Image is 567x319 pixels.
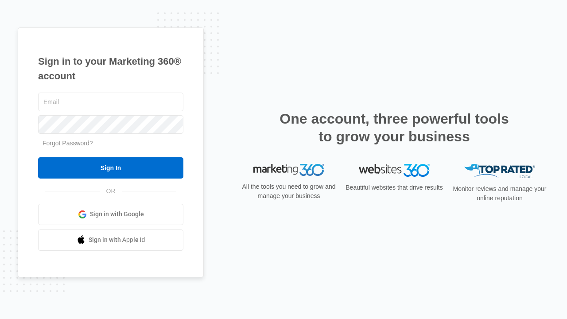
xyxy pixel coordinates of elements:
[100,187,122,196] span: OR
[90,210,144,219] span: Sign in with Google
[38,93,183,111] input: Email
[38,204,183,225] a: Sign in with Google
[253,164,324,176] img: Marketing 360
[359,164,430,177] img: Websites 360
[450,184,549,203] p: Monitor reviews and manage your online reputation
[43,140,93,147] a: Forgot Password?
[239,182,338,201] p: All the tools you need to grow and manage your business
[38,54,183,83] h1: Sign in to your Marketing 360® account
[89,235,145,245] span: Sign in with Apple Id
[38,230,183,251] a: Sign in with Apple Id
[38,157,183,179] input: Sign In
[345,183,444,192] p: Beautiful websites that drive results
[277,110,512,145] h2: One account, three powerful tools to grow your business
[464,164,535,179] img: Top Rated Local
